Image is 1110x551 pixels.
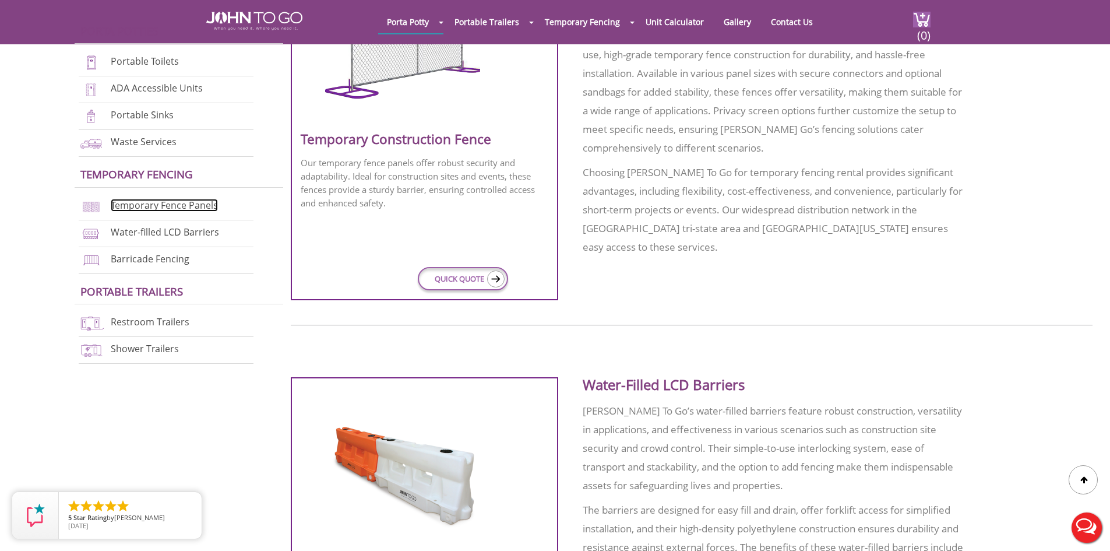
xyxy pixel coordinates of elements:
span: [PERSON_NAME] [114,513,165,522]
a: Restroom Trailers [111,315,189,328]
img: ADA-units-new.png [79,82,104,97]
img: Review Rating [24,504,47,527]
a: Portable trailers [80,284,183,299]
button: Live Chat [1063,504,1110,551]
img: cart a [913,12,931,27]
img: portable-sinks-new.png [79,108,104,124]
a: Gallery [715,10,760,33]
img: chan-link-fencing-new.png [79,199,104,215]
h2: Water-Filled LCD Barriers [583,377,966,396]
a: ADA Accessible Units [111,82,203,95]
li:  [104,499,118,513]
img: portable-toilets-new.png [79,55,104,71]
a: Portable Trailers [446,10,528,33]
li:  [67,499,81,513]
a: Barricade Fencing [111,252,189,265]
img: icon [487,271,505,287]
a: Porta Potties [80,23,158,38]
p: Choosing [PERSON_NAME] To Go for temporary fencing rental provides significant advantages, includ... [583,163,966,257]
a: Temporary Fencing [80,167,193,181]
img: water-filled%20barriers-new.png [79,226,104,241]
p: Our temporary fence panels offer robust security and adaptability. Ideal for construction sites a... [301,156,548,210]
a: Temporary Fencing [536,10,629,33]
li:  [91,499,105,513]
img: shower-trailers-new.png [79,342,104,358]
a: Portable Sinks [111,109,174,122]
a: Temporary Fence Panels [111,199,218,212]
a: QUICK QUOTE [418,267,508,290]
a: Portable Toilets [111,55,179,68]
span: [DATE] [68,521,89,530]
a: Shower Trailers [111,342,179,355]
img: Water-Filled-LCD-Barriers.png.webp [325,403,488,537]
img: waste-services-new.png [79,135,104,151]
img: restroom-trailers-new.png [79,315,104,331]
a: Contact Us [762,10,822,33]
span: (0) [917,18,931,43]
a: Unit Calculator [637,10,713,33]
li:  [79,499,93,513]
span: by [68,514,192,522]
a: Porta Potty [378,10,438,33]
span: Star Rating [73,513,107,522]
p: Temporary fencing stands out with features like easy repositionability for extended use, high-gra... [583,27,966,157]
li:  [116,499,130,513]
span: 5 [68,513,72,522]
p: [PERSON_NAME] To Go’s water-filled barriers feature robust construction, versatility in applicati... [583,402,966,495]
a: Water-filled LCD Barriers [111,226,219,238]
h3: Temporary Construction Fence [301,132,548,150]
img: JOHN to go [206,12,302,30]
a: Waste Services [111,136,177,149]
img: barricade-fencing-icon-new.png [79,252,104,268]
